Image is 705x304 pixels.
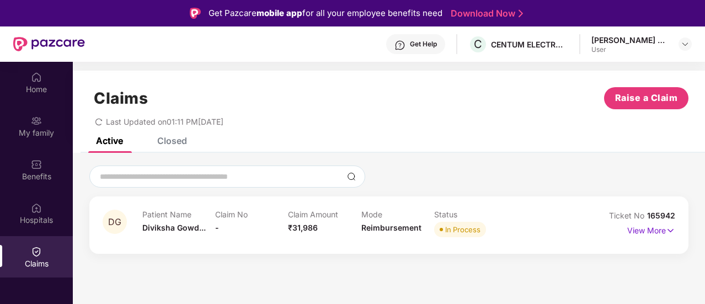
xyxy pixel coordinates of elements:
img: svg+xml;base64,PHN2ZyBpZD0iU2VhcmNoLTMyeDMyIiB4bWxucz0iaHR0cDovL3d3dy53My5vcmcvMjAwMC9zdmciIHdpZH... [347,172,356,181]
img: svg+xml;base64,PHN2ZyBpZD0iSG9zcGl0YWxzIiB4bWxucz0iaHR0cDovL3d3dy53My5vcmcvMjAwMC9zdmciIHdpZHRoPS... [31,202,42,214]
span: - [215,223,219,232]
p: Patient Name [142,210,215,219]
a: Download Now [451,8,520,19]
span: Last Updated on 01:11 PM[DATE] [106,117,223,126]
span: ₹31,986 [288,223,318,232]
span: DG [108,217,121,227]
p: Status [434,210,507,219]
img: svg+xml;base64,PHN2ZyBpZD0iRHJvcGRvd24tMzJ4MzIiIHhtbG5zPSJodHRwOi8vd3d3LnczLm9yZy8yMDAwL3N2ZyIgd2... [681,40,690,49]
img: Logo [190,8,201,19]
div: In Process [445,224,480,235]
p: Mode [361,210,434,219]
span: Diviksha Gowd... [142,223,206,232]
span: Ticket No [609,211,647,220]
img: svg+xml;base64,PHN2ZyBpZD0iSGVscC0zMngzMiIgeG1sbnM9Imh0dHA6Ly93d3cudzMub3JnLzIwMDAvc3ZnIiB3aWR0aD... [394,40,405,51]
button: Raise a Claim [604,87,688,109]
h1: Claims [94,89,148,108]
img: New Pazcare Logo [13,37,85,51]
div: Get Pazcare for all your employee benefits need [209,7,442,20]
span: Reimbursement [361,223,421,232]
img: svg+xml;base64,PHN2ZyBpZD0iQ2xhaW0iIHhtbG5zPSJodHRwOi8vd3d3LnczLm9yZy8yMDAwL3N2ZyIgd2lkdGg9IjIwIi... [31,246,42,257]
div: CENTUM ELECTRONICS LIMITED [491,39,568,50]
span: Raise a Claim [615,91,678,105]
img: svg+xml;base64,PHN2ZyBpZD0iQmVuZWZpdHMiIHhtbG5zPSJodHRwOi8vd3d3LnczLm9yZy8yMDAwL3N2ZyIgd2lkdGg9Ij... [31,159,42,170]
span: C [474,38,482,51]
p: Claim No [215,210,288,219]
p: View More [627,222,675,237]
div: Active [96,135,123,146]
img: svg+xml;base64,PHN2ZyB4bWxucz0iaHR0cDovL3d3dy53My5vcmcvMjAwMC9zdmciIHdpZHRoPSIxNyIgaGVpZ2h0PSIxNy... [666,225,675,237]
div: Get Help [410,40,437,49]
img: Stroke [519,8,523,19]
div: [PERSON_NAME] C R [591,35,669,45]
img: svg+xml;base64,PHN2ZyB3aWR0aD0iMjAiIGhlaWdodD0iMjAiIHZpZXdCb3g9IjAgMCAyMCAyMCIgZmlsbD0ibm9uZSIgeG... [31,115,42,126]
div: User [591,45,669,54]
p: Claim Amount [288,210,361,219]
div: Closed [157,135,187,146]
strong: mobile app [257,8,302,18]
span: 165942 [647,211,675,220]
span: redo [95,117,103,126]
img: svg+xml;base64,PHN2ZyBpZD0iSG9tZSIgeG1sbnM9Imh0dHA6Ly93d3cudzMub3JnLzIwMDAvc3ZnIiB3aWR0aD0iMjAiIG... [31,72,42,83]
